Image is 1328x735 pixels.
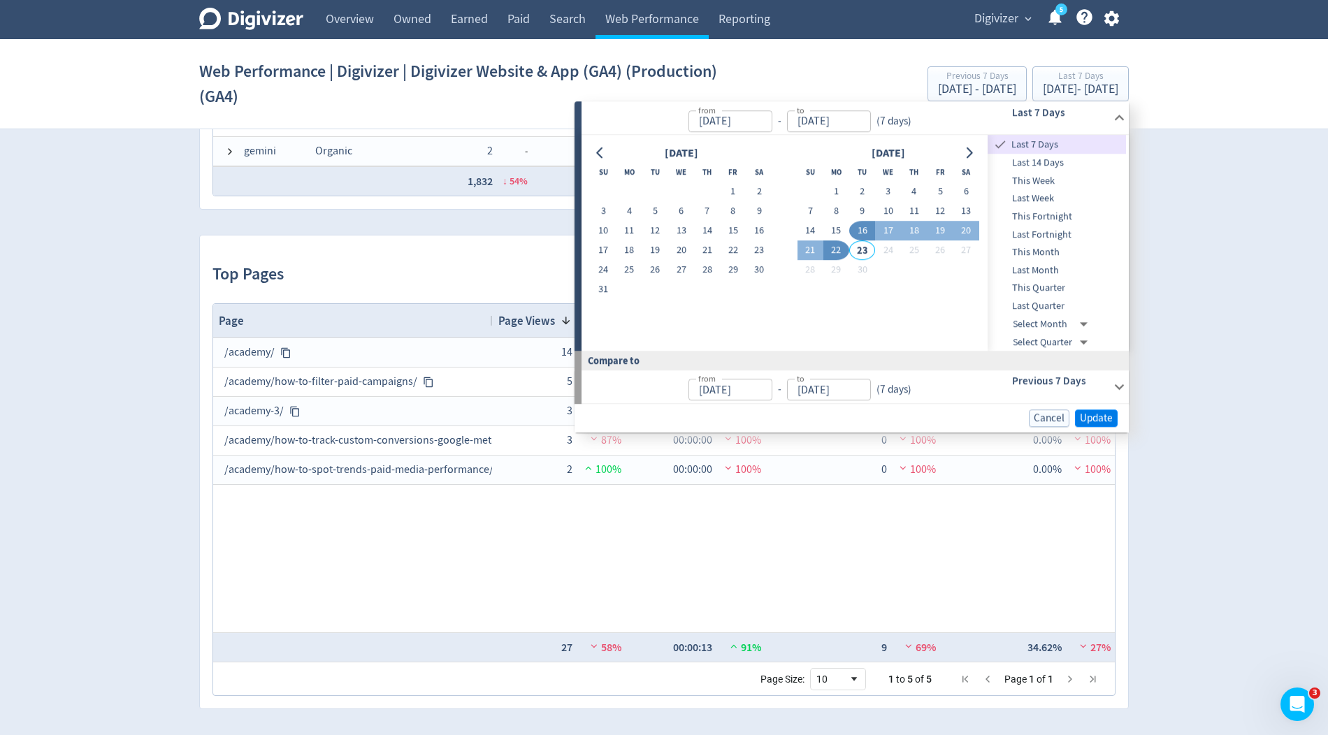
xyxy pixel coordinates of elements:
[668,261,694,280] button: 27
[244,138,276,165] span: gemini
[582,463,621,476] span: 100%
[901,221,927,241] button: 18
[587,641,601,651] img: negative-performance.svg
[867,144,909,163] div: [DATE]
[988,190,1126,208] div: Last Week
[721,463,761,476] span: 100%
[721,463,735,473] img: negative-performance.svg
[224,339,482,366] div: /academy/
[746,163,772,182] th: Saturday
[582,135,1129,351] div: from-to(7 days)Last 7 Days
[988,298,1126,314] span: Last Quarter
[746,182,772,202] button: 2
[468,174,493,189] span: 1,832
[721,433,735,444] img: negative-performance.svg
[927,202,953,221] button: 12
[988,191,1126,207] span: Last Week
[797,261,823,280] button: 28
[498,313,555,328] span: Page Views
[797,104,804,116] label: to
[953,202,979,221] button: 13
[988,154,1126,172] div: Last 14 Days
[1027,456,1062,483] div: 0.00%
[746,221,772,241] button: 16
[224,368,482,395] div: /academy/how-to-filter-paid-campaigns/
[1064,674,1076,685] div: Next Page
[668,221,694,241] button: 13
[1043,83,1118,96] div: [DATE] - [DATE]
[493,138,528,165] span: -
[852,456,887,483] div: 0
[1055,3,1067,15] a: 5
[616,163,642,182] th: Monday
[823,202,849,221] button: 8
[969,8,1035,30] button: Digivizer
[721,433,761,447] span: 100%
[938,83,1016,96] div: [DATE] - [DATE]
[668,163,694,182] th: Wednesday
[797,241,823,261] button: 21
[797,202,823,221] button: 7
[988,297,1126,315] div: Last Quarter
[727,641,741,651] img: positive-performance.svg
[587,433,601,444] img: negative-performance.svg
[875,221,901,241] button: 17
[875,163,901,182] th: Wednesday
[988,135,1126,351] nav: presets
[927,163,953,182] th: Friday
[694,241,720,261] button: 21
[953,241,979,261] button: 27
[988,172,1126,190] div: This Week
[199,49,758,119] h1: Web Performance | Digivizer | Digivizer Website & App (GA4) (Production) (GA4)
[797,373,804,385] label: to
[772,382,787,398] div: -
[1309,687,1320,699] span: 3
[673,456,712,483] div: 00:00:00
[575,351,1129,370] div: Compare to
[1075,409,1118,427] button: Update
[212,263,290,286] h2: Top Pages
[960,674,971,685] div: First Page
[988,208,1126,226] div: This Fortnight
[1013,333,1093,351] div: Select Quarter
[896,463,910,473] img: negative-performance.svg
[988,261,1126,279] div: Last Month
[982,674,993,685] div: Previous Page
[1022,13,1034,25] span: expand_more
[849,182,875,202] button: 2
[953,163,979,182] th: Saturday
[1076,641,1090,651] img: negative-performance.svg
[503,175,507,188] span: ↓
[1071,433,1111,447] span: 100%
[901,202,927,221] button: 11
[591,163,616,182] th: Sunday
[1280,687,1314,721] iframe: Intercom live chat
[1037,674,1046,685] span: of
[537,368,572,395] div: 5
[849,261,875,280] button: 30
[849,221,875,241] button: 16
[902,640,936,655] span: 69%
[537,398,572,425] div: 3
[616,241,642,261] button: 18
[959,143,979,163] button: Go to next month
[1012,104,1108,121] h6: Last 7 Days
[902,641,916,651] img: negative-performance.svg
[1032,66,1129,101] button: Last 7 Days[DATE]- [DATE]
[537,427,572,454] div: 3
[1004,674,1027,685] span: Page
[927,221,953,241] button: 19
[988,227,1126,242] span: Last Fortnight
[746,261,772,280] button: 30
[537,634,572,661] div: 27
[816,674,849,685] div: 10
[224,427,482,454] div: /academy/how-to-track-custom-conversions-google-meta/
[926,674,932,685] span: 5
[1060,5,1063,15] text: 5
[673,634,712,661] div: 00:00:13
[988,226,1126,244] div: Last Fortnight
[219,313,244,328] span: Page
[616,221,642,241] button: 11
[810,668,866,690] div: Page Size
[896,674,905,685] span: to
